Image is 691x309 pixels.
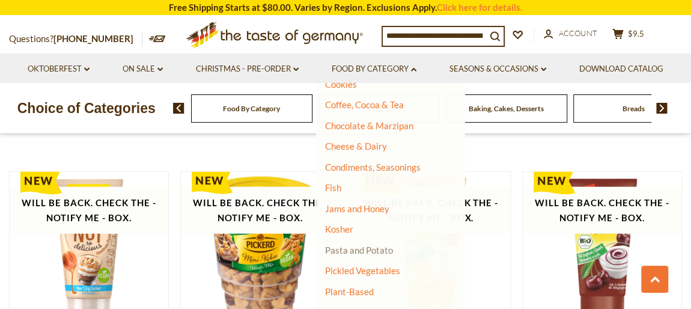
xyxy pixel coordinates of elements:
a: Plant-Based [325,286,374,297]
a: Chocolate & Marzipan [325,120,413,131]
a: Cheese & Dairy [325,141,387,151]
a: Download Catalog [579,63,663,76]
a: Jams and Honey [325,203,389,214]
button: $9.5 [610,28,646,43]
a: Account [544,27,597,40]
span: $9.5 [628,29,644,38]
a: Kosher [325,224,353,234]
a: Food By Category [332,63,416,76]
a: Christmas - PRE-ORDER [196,63,299,76]
a: Seasons & Occasions [449,63,546,76]
a: On Sale [123,63,163,76]
a: Click here for details. [437,2,522,13]
a: Baking, Cakes, Desserts [469,104,544,113]
a: Fish [325,182,341,193]
a: Pasta and Potato [325,245,393,255]
span: Account [559,28,597,38]
a: Condiments, Seasonings [325,162,421,173]
a: [PHONE_NUMBER] [53,33,133,44]
img: previous arrow [173,103,184,114]
a: Pickled Vegetables [325,265,400,276]
a: Cookies [325,79,357,90]
a: Breads [623,104,645,113]
a: Oktoberfest [28,63,90,76]
a: Coffee, Cocoa & Tea [325,99,404,110]
a: Food By Category [223,104,280,113]
p: Questions? [9,31,142,47]
img: next arrow [656,103,668,114]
